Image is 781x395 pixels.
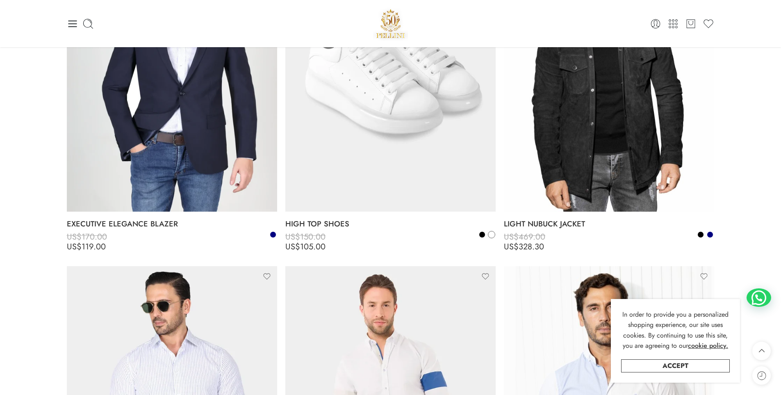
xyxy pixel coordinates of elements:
[67,231,82,243] span: US$
[504,241,519,253] span: US$
[373,6,408,41] img: Pellini
[285,216,496,232] a: HIGH TOP SHOES
[67,241,82,253] span: US$
[697,231,704,238] a: Black
[504,216,714,232] a: LIGHT NUBUCK JACKET
[488,231,495,238] a: White
[622,310,729,351] span: In order to provide you a personalized shopping experience, our site uses cookies. By continuing ...
[67,241,106,253] bdi: 119.00
[706,231,714,238] a: Navy
[67,231,107,243] bdi: 170.00
[285,241,326,253] bdi: 105.00
[285,231,300,243] span: US$
[285,231,326,243] bdi: 150.00
[650,18,661,30] a: Login / Register
[685,18,697,30] a: Cart
[504,231,519,243] span: US$
[285,241,300,253] span: US$
[504,231,545,243] bdi: 469.00
[621,359,730,372] a: Accept
[269,231,277,238] a: Navy
[67,216,277,232] a: EXECUTIVE ELEGANCE BLAZER
[478,231,486,238] a: Black
[688,340,728,351] a: cookie policy.
[504,241,544,253] bdi: 328.30
[373,6,408,41] a: Pellini -
[703,18,714,30] a: Wishlist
